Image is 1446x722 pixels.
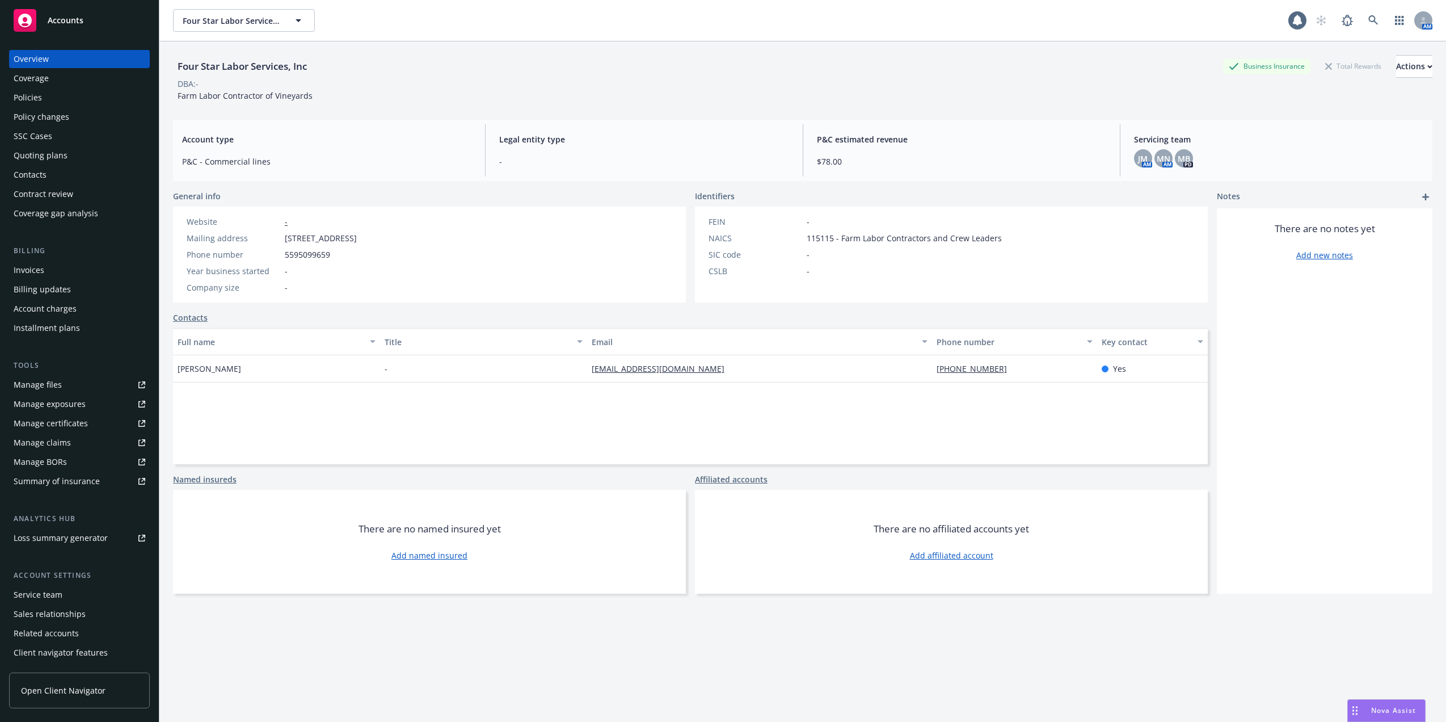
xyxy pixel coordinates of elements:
[1319,59,1387,73] div: Total Rewards
[285,216,288,227] a: -
[285,249,330,261] span: 5595099659
[14,127,52,145] div: SSC Cases
[178,336,363,348] div: Full name
[14,472,100,490] div: Summary of insurance
[14,50,49,68] div: Overview
[9,300,150,318] a: Account charges
[9,360,150,371] div: Tools
[14,395,86,413] div: Manage exposures
[14,146,68,165] div: Quoting plans
[14,605,86,623] div: Sales relationships
[709,232,802,244] div: NAICS
[173,312,208,324] a: Contacts
[709,216,802,228] div: FEIN
[187,232,280,244] div: Mailing address
[1275,222,1375,236] span: There are no notes yet
[391,549,467,561] a: Add named insured
[592,336,915,348] div: Email
[9,166,150,184] a: Contacts
[14,108,69,126] div: Policy changes
[695,473,768,485] a: Affiliated accounts
[178,78,199,90] div: DBA: -
[9,472,150,490] a: Summary of insurance
[173,190,221,202] span: General info
[709,265,802,277] div: CSLB
[14,89,42,107] div: Policies
[9,319,150,337] a: Installment plans
[173,9,315,32] button: Four Star Labor Services, Inc
[807,265,810,277] span: -
[14,204,98,223] div: Coverage gap analysis
[14,586,62,604] div: Service team
[9,185,150,203] a: Contract review
[9,50,150,68] a: Overview
[937,336,1081,348] div: Phone number
[182,156,471,167] span: P&C - Commercial lines
[178,90,313,101] span: Farm Labor Contractor of Vineyards
[1102,336,1191,348] div: Key contact
[807,232,1002,244] span: 115115 - Farm Labor Contractors and Crew Leaders
[14,319,80,337] div: Installment plans
[9,261,150,279] a: Invoices
[173,328,380,355] button: Full name
[14,69,49,87] div: Coverage
[709,249,802,261] div: SIC code
[807,249,810,261] span: -
[9,624,150,643] a: Related accounts
[21,685,106,696] span: Open Client Navigator
[14,414,88,433] div: Manage certificates
[9,414,150,433] a: Manage certificates
[1348,700,1362,721] div: Drag to move
[9,586,150,604] a: Service team
[9,453,150,471] a: Manage BORs
[14,261,44,279] div: Invoices
[1097,328,1208,355] button: Key contact
[285,282,288,293] span: -
[14,376,62,394] div: Manage files
[1178,153,1190,165] span: MB
[587,328,932,355] button: Email
[9,280,150,299] a: Billing updates
[1388,9,1411,32] a: Switch app
[1223,59,1310,73] div: Business Insurance
[187,216,280,228] div: Website
[380,328,587,355] button: Title
[9,395,150,413] a: Manage exposures
[1396,55,1432,78] button: Actions
[1362,9,1385,32] a: Search
[9,570,150,581] div: Account settings
[187,265,280,277] div: Year business started
[9,127,150,145] a: SSC Cases
[9,376,150,394] a: Manage files
[14,280,71,299] div: Billing updates
[1419,190,1432,204] a: add
[285,232,357,244] span: [STREET_ADDRESS]
[874,522,1029,536] span: There are no affiliated accounts yet
[14,434,71,452] div: Manage claims
[9,5,150,36] a: Accounts
[187,282,280,293] div: Company size
[9,644,150,662] a: Client navigator features
[178,363,241,375] span: [PERSON_NAME]
[9,146,150,165] a: Quoting plans
[9,513,150,524] div: Analytics hub
[937,363,1016,374] a: [PHONE_NUMBER]
[499,133,789,145] span: Legal entity type
[1138,153,1148,165] span: JM
[385,363,387,375] span: -
[173,59,311,74] div: Four Star Labor Services, Inc
[9,245,150,257] div: Billing
[385,336,570,348] div: Title
[14,624,79,643] div: Related accounts
[187,249,280,261] div: Phone number
[1296,249,1353,261] a: Add new notes
[1113,363,1126,375] span: Yes
[817,133,1106,145] span: P&C estimated revenue
[9,204,150,223] a: Coverage gap analysis
[9,529,150,547] a: Loss summary generator
[695,190,735,202] span: Identifiers
[592,363,733,374] a: [EMAIL_ADDRESS][DOMAIN_NAME]
[9,108,150,126] a: Policy changes
[48,16,83,25] span: Accounts
[9,605,150,623] a: Sales relationships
